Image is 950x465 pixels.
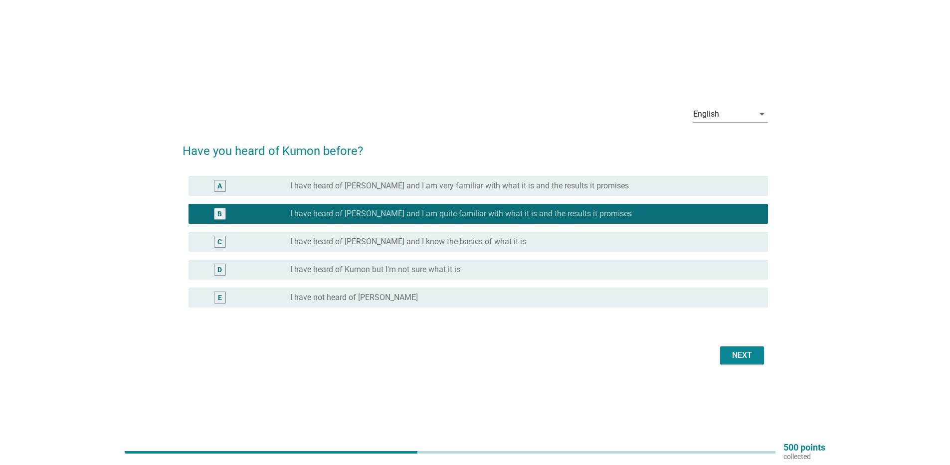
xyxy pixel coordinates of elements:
[290,209,632,219] label: I have heard of [PERSON_NAME] and I am quite familiar with what it is and the results it promises
[183,132,768,160] h2: Have you heard of Kumon before?
[290,293,418,303] label: I have not heard of [PERSON_NAME]
[720,346,764,364] button: Next
[756,108,768,120] i: arrow_drop_down
[217,264,222,275] div: D
[783,443,825,452] p: 500 points
[728,349,756,361] div: Next
[217,236,222,247] div: C
[217,180,222,191] div: A
[290,265,460,275] label: I have heard of Kumon but I'm not sure what it is
[290,237,526,247] label: I have heard of [PERSON_NAME] and I know the basics of what it is
[290,181,629,191] label: I have heard of [PERSON_NAME] and I am very familiar with what it is and the results it promises
[693,110,719,119] div: English
[218,292,222,303] div: E
[783,452,825,461] p: collected
[217,208,222,219] div: B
